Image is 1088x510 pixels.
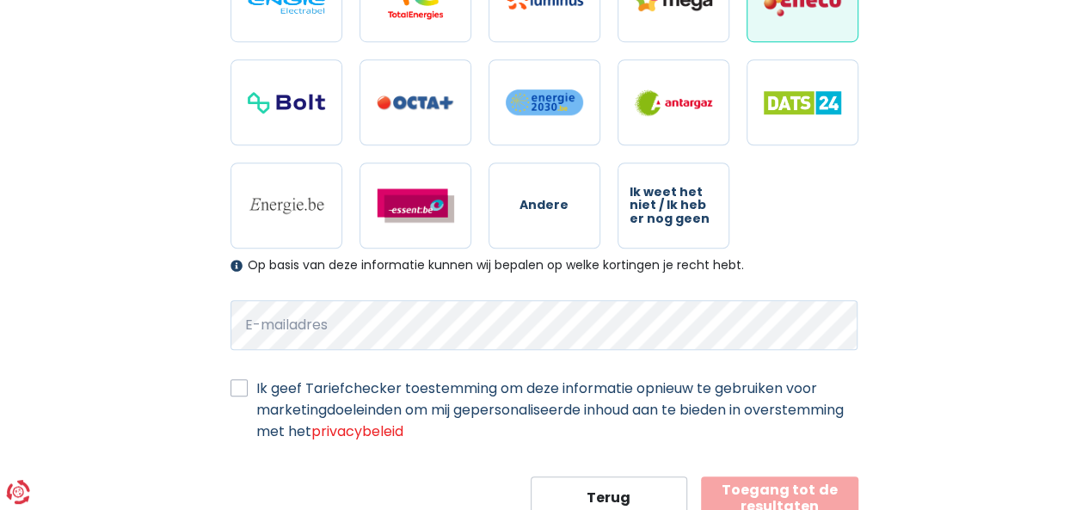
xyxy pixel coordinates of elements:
img: Energie.be [248,196,325,215]
img: Antargaz [635,89,712,116]
a: privacybeleid [311,421,403,441]
img: Dats 24 [764,91,841,114]
img: Bolt [248,92,325,114]
img: Essent [377,188,454,223]
label: Ik geef Tariefchecker toestemming om deze informatie opnieuw te gebruiken voor marketingdoeleinde... [256,378,858,442]
div: Op basis van deze informatie kunnen wij bepalen op welke kortingen je recht hebt. [231,258,858,273]
span: Ik weet het niet / Ik heb er nog geen [630,186,717,225]
img: Octa+ [377,95,454,110]
span: Andere [519,199,569,212]
img: Energie2030 [506,89,583,116]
